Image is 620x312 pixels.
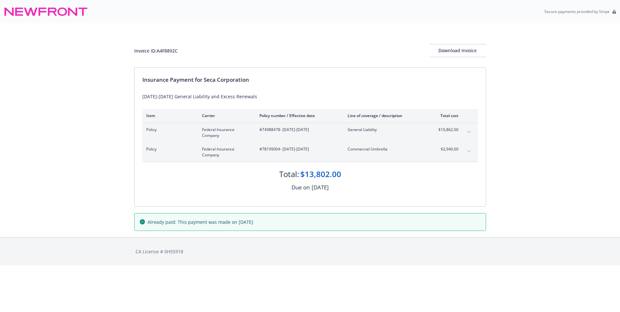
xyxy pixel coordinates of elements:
span: Already paid: This payment was made on [DATE] [148,219,253,225]
p: Secure payments provided by Stripe [544,9,610,14]
span: Policy [146,127,192,133]
div: PolicyFederal Insurance Company#78199004- [DATE]-[DATE]Commercial Umbrella$2,940.00expand content [142,142,478,162]
div: $13,802.00 [300,169,341,180]
div: Due on [292,183,310,192]
span: Policy [146,146,192,152]
div: Item [146,113,192,118]
span: Commercial Umbrella [348,146,424,152]
div: CA License # 0H55918 [136,248,485,255]
span: Federal Insurance Company [202,146,249,158]
div: Total: [279,169,299,180]
span: #74988478 - [DATE]-[DATE] [259,127,337,133]
div: Total cost [434,113,459,118]
span: #78199004 - [DATE]-[DATE] [259,146,337,152]
div: Carrier [202,113,249,118]
button: expand content [464,146,474,157]
div: Insurance Payment for Seca Corporation [142,76,478,84]
span: Federal Insurance Company [202,127,249,138]
div: Policy number / Effective date [259,113,337,118]
button: expand content [464,127,474,137]
div: PolicyFederal Insurance Company#74988478- [DATE]-[DATE]General Liability$10,862.00expand content [142,123,478,142]
div: Line of coverage / description [348,113,424,118]
div: Invoice ID: A4F8892C [134,47,178,54]
span: $2,940.00 [434,146,459,152]
div: [DATE] [312,183,329,192]
button: Download Invoice [429,44,486,57]
span: General Liability [348,127,424,133]
span: $10,862.00 [434,127,459,133]
div: [DATE]-[DATE] General Liability and Excess Renewals [142,93,478,100]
